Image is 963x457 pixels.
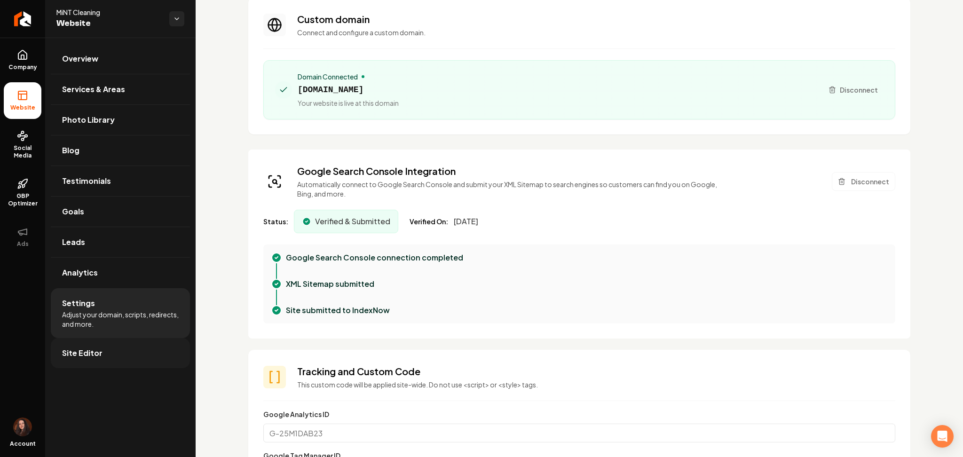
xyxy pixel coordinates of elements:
[62,175,111,187] span: Testimonials
[4,192,41,207] span: GBP Optimizer
[5,63,41,71] span: Company
[51,227,190,257] a: Leads
[62,84,125,95] span: Services & Areas
[297,28,895,37] p: Connect and configure a custom domain.
[51,197,190,227] a: Goals
[4,144,41,159] span: Social Media
[4,171,41,215] a: GBP Optimizer
[823,81,884,98] button: Disconnect
[286,278,374,290] p: XML Sitemap submitted
[840,85,878,95] span: Disconnect
[62,53,98,64] span: Overview
[51,44,190,74] a: Overview
[454,216,478,227] span: [DATE]
[51,338,190,368] a: Site Editor
[62,347,103,359] span: Site Editor
[51,74,190,104] a: Services & Areas
[931,425,954,448] div: Abrir Intercom Messenger
[263,217,288,226] span: Status:
[263,410,329,418] label: Google Analytics ID
[14,11,32,26] img: Rebolt Logo
[286,252,463,263] p: Google Search Console connection completed
[4,42,41,79] a: Company
[62,310,179,329] span: Adjust your domain, scripts, redirects, and more.
[298,98,399,108] span: Your website is live at this domain
[4,123,41,167] a: Social Media
[315,216,390,227] span: Verified & Submitted
[832,172,895,191] button: Disconnect
[10,440,36,448] span: Account
[297,180,722,198] p: Automatically connect to Google Search Console and submit your XML Sitemap to search engines so c...
[297,365,895,378] h3: Tracking and Custom Code
[4,219,41,255] button: Ads
[298,72,358,81] span: Domain Connected
[13,240,32,248] span: Ads
[51,166,190,196] a: Testimonials
[62,236,85,248] span: Leads
[297,13,895,26] h3: Custom domain
[410,217,448,226] span: Verified On:
[51,258,190,288] a: Analytics
[51,105,190,135] a: Photo Library
[7,104,39,111] span: Website
[286,305,390,316] p: Site submitted to IndexNow
[56,8,162,17] span: MiNT Cleaning
[297,380,895,389] p: This custom code will be applied site-wide. Do not use <script> or <style> tags.
[62,206,84,217] span: Goals
[263,424,895,442] input: G-25M1DAB23
[56,17,162,30] span: Website
[13,418,32,436] button: Open user button
[298,83,399,96] span: [DOMAIN_NAME]
[62,267,98,278] span: Analytics
[62,145,79,156] span: Blog
[62,298,95,309] span: Settings
[62,114,115,126] span: Photo Library
[51,135,190,165] a: Blog
[13,418,32,436] img: Delfina Cavallaro
[297,165,722,178] h3: Google Search Console Integration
